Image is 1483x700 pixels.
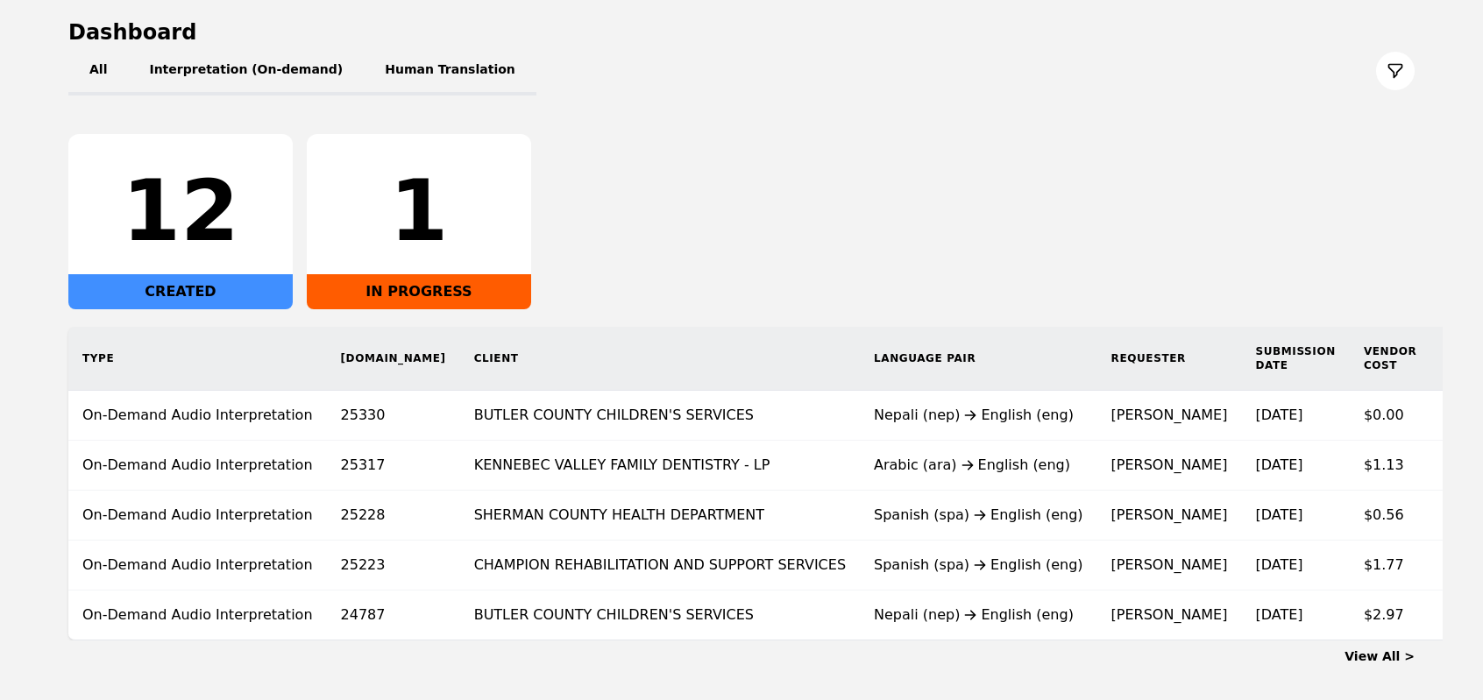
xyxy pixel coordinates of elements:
[321,169,517,253] div: 1
[874,405,1083,426] div: Nepali (nep) English (eng)
[1350,327,1431,391] th: Vendor Cost
[128,46,364,95] button: Interpretation (On-demand)
[1345,649,1415,663] a: View All >
[460,441,860,491] td: KENNEBEC VALLEY FAMILY DENTISTRY - LP
[874,555,1083,576] div: Spanish (spa) English (eng)
[1255,456,1302,473] time: [DATE]
[1255,506,1302,523] time: [DATE]
[1350,541,1431,590] td: $1.77
[874,505,1083,526] div: Spanish (spa) English (eng)
[1097,541,1242,590] td: [PERSON_NAME]
[1097,491,1242,541] td: [PERSON_NAME]
[364,46,536,95] button: Human Translation
[460,590,860,640] td: BUTLER COUNTY CHILDREN'S SERVICES
[327,327,460,391] th: [DOMAIN_NAME]
[327,590,460,640] td: 24787
[68,541,327,590] td: On-Demand Audio Interpretation
[327,491,460,541] td: 25228
[68,327,327,391] th: Type
[1350,441,1431,491] td: $1.13
[1097,590,1242,640] td: [PERSON_NAME]
[874,605,1083,626] div: Nepali (nep) English (eng)
[327,391,460,441] td: 25330
[1255,556,1302,573] time: [DATE]
[1097,327,1242,391] th: Requester
[1350,590,1431,640] td: $2.97
[307,274,531,309] div: IN PROGRESS
[1350,491,1431,541] td: $0.56
[68,391,327,441] td: On-Demand Audio Interpretation
[68,441,327,491] td: On-Demand Audio Interpretation
[1255,606,1302,623] time: [DATE]
[1350,391,1431,441] td: $0.00
[874,455,1083,476] div: Arabic (ara) English (eng)
[82,169,279,253] div: 12
[68,46,128,95] button: All
[327,541,460,590] td: 25223
[460,541,860,590] td: CHAMPION REHABILITATION AND SUPPORT SERVICES
[68,274,293,309] div: CREATED
[68,18,1415,46] h1: Dashboard
[327,441,460,491] td: 25317
[1376,52,1415,90] button: Filter
[460,327,860,391] th: Client
[1241,327,1349,391] th: Submission Date
[860,327,1097,391] th: Language Pair
[1097,391,1242,441] td: [PERSON_NAME]
[1255,407,1302,423] time: [DATE]
[68,590,327,640] td: On-Demand Audio Interpretation
[460,391,860,441] td: BUTLER COUNTY CHILDREN'S SERVICES
[68,491,327,541] td: On-Demand Audio Interpretation
[460,491,860,541] td: SHERMAN COUNTY HEALTH DEPARTMENT
[1097,441,1242,491] td: [PERSON_NAME]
